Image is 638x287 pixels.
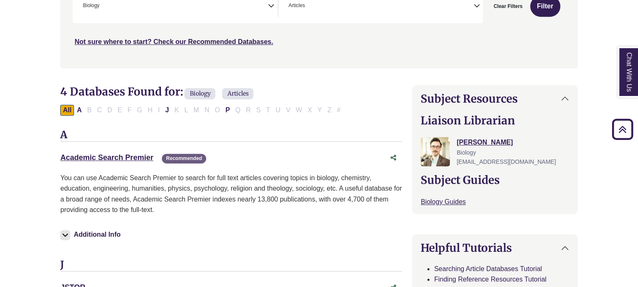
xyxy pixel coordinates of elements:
h2: Subject Guides [421,173,569,186]
li: Biology [79,2,99,10]
a: Not sure where to start? Check our Recommended Databases. [74,38,273,45]
button: All [60,105,74,116]
span: [EMAIL_ADDRESS][DOMAIN_NAME] [457,158,556,165]
span: Biology [83,2,99,10]
button: Additional Info [60,229,123,240]
span: Articles [222,88,253,99]
img: Greg Rosauer [421,137,450,166]
span: Biology [457,149,476,156]
a: [PERSON_NAME] [457,139,513,146]
p: You can use Academic Search Premier to search for full text articles covering topics in biology, ... [60,173,402,215]
button: Helpful Tutorials [412,235,577,261]
button: Filter Results P [223,105,232,116]
textarea: Search [306,3,310,10]
h3: J [60,259,402,271]
h3: A [60,129,402,142]
textarea: Search [101,3,105,10]
button: Subject Resources [412,85,577,112]
span: Biology [184,88,215,99]
a: Academic Search Premier [60,153,153,162]
button: Share this database [385,150,402,166]
a: Searching Article Databases Tutorial [434,265,542,272]
span: Articles [288,2,305,10]
a: Back to Top [609,124,636,135]
button: Filter Results J [163,105,171,116]
span: Recommended [162,154,206,163]
div: Alpha-list to filter by first letter of database name [60,106,344,113]
li: Articles [285,2,305,10]
a: Finding Reference Resources Tutorial [434,276,546,283]
a: Biology Guides [421,198,466,205]
button: Filter Results A [74,105,84,116]
span: 4 Databases Found for: [60,85,183,98]
h2: Liaison Librarian [421,114,569,127]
